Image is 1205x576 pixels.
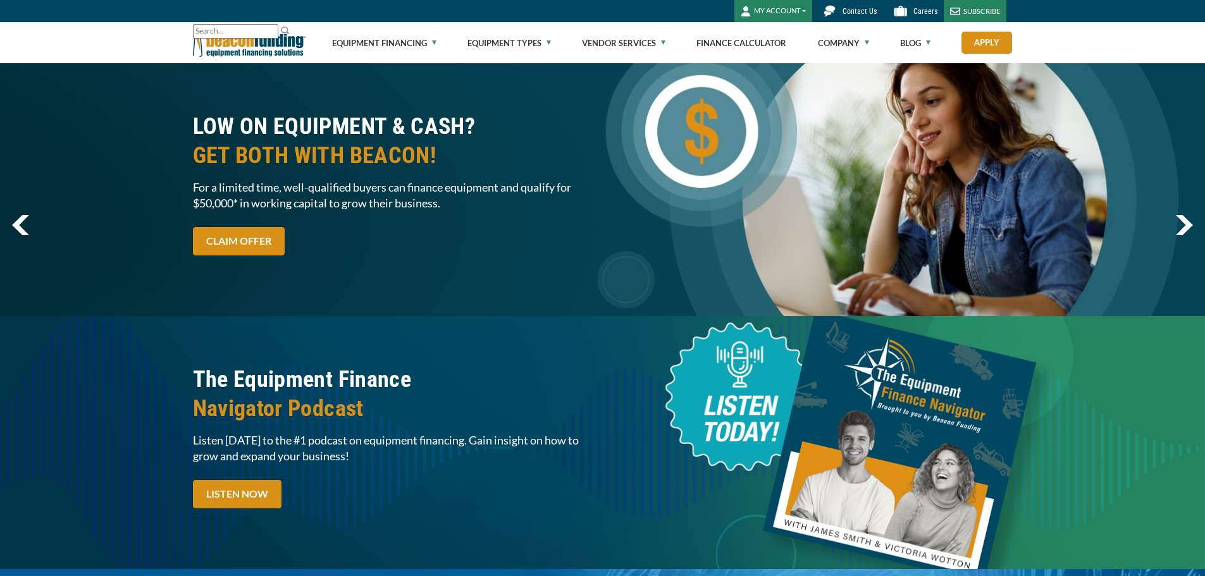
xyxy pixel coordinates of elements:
a: Company [818,23,869,63]
a: Equipment Types [467,23,551,63]
span: Navigator Podcast [193,394,595,423]
a: Clear search text [265,27,275,37]
a: Vendor Services [582,23,665,63]
input: Search [193,24,278,39]
a: LISTEN NOW [193,480,281,508]
span: GET BOTH WITH BEACON! [193,141,595,170]
img: Left Navigator [12,215,29,235]
img: Search [280,25,290,35]
h2: LOW ON EQUIPMENT & CASH? [193,112,595,170]
img: Beacon Funding Corporation logo [193,22,306,63]
a: Blog [900,23,930,63]
a: Apply [961,32,1012,54]
span: Contact Us [843,7,877,16]
span: For a limited time, well-qualified buyers can finance equipment and qualify for $50,000* in worki... [193,180,595,211]
a: previous [12,215,29,235]
span: Careers [913,7,937,16]
a: CLAIM OFFER [193,227,285,255]
a: Finance Calculator [696,23,786,63]
a: next [1175,215,1193,235]
img: Right Navigator [1175,215,1193,235]
a: Equipment Financing [332,23,436,63]
h2: The Equipment Finance [193,365,595,423]
span: Listen [DATE] to the #1 podcast on equipment financing. Gain insight on how to grow and expand yo... [193,432,595,464]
